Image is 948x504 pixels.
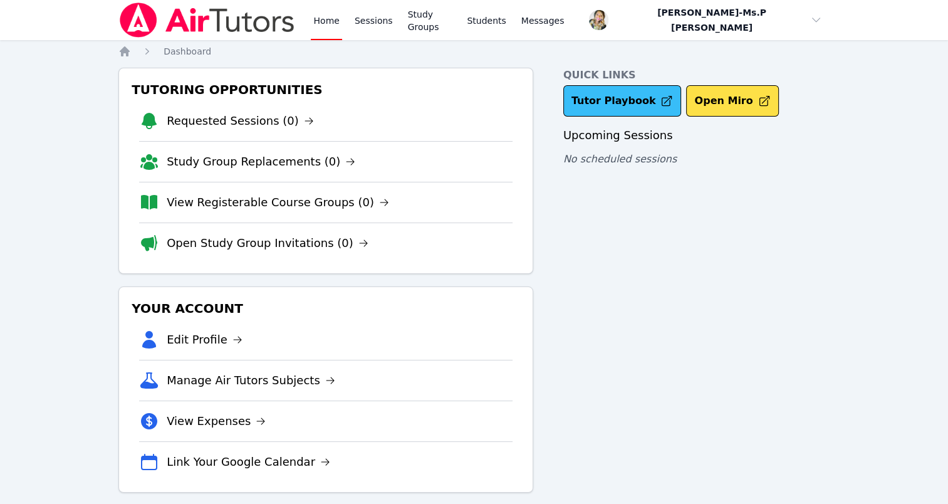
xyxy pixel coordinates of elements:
a: View Expenses [167,412,266,430]
h3: Your Account [129,297,523,320]
a: Edit Profile [167,331,242,349]
h3: Upcoming Sessions [563,127,830,144]
a: Dashboard [164,45,211,58]
nav: Breadcrumb [118,45,830,58]
span: No scheduled sessions [563,153,677,165]
a: View Registerable Course Groups (0) [167,194,389,211]
a: Study Group Replacements (0) [167,153,355,171]
span: Messages [521,14,565,27]
a: Manage Air Tutors Subjects [167,372,335,389]
a: Link Your Google Calendar [167,453,330,471]
h4: Quick Links [563,68,830,83]
a: Tutor Playbook [563,85,682,117]
span: Dashboard [164,46,211,56]
a: Open Study Group Invitations (0) [167,234,368,252]
img: Air Tutors [118,3,296,38]
button: Open Miro [686,85,778,117]
h3: Tutoring Opportunities [129,78,523,101]
a: Requested Sessions (0) [167,112,314,130]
